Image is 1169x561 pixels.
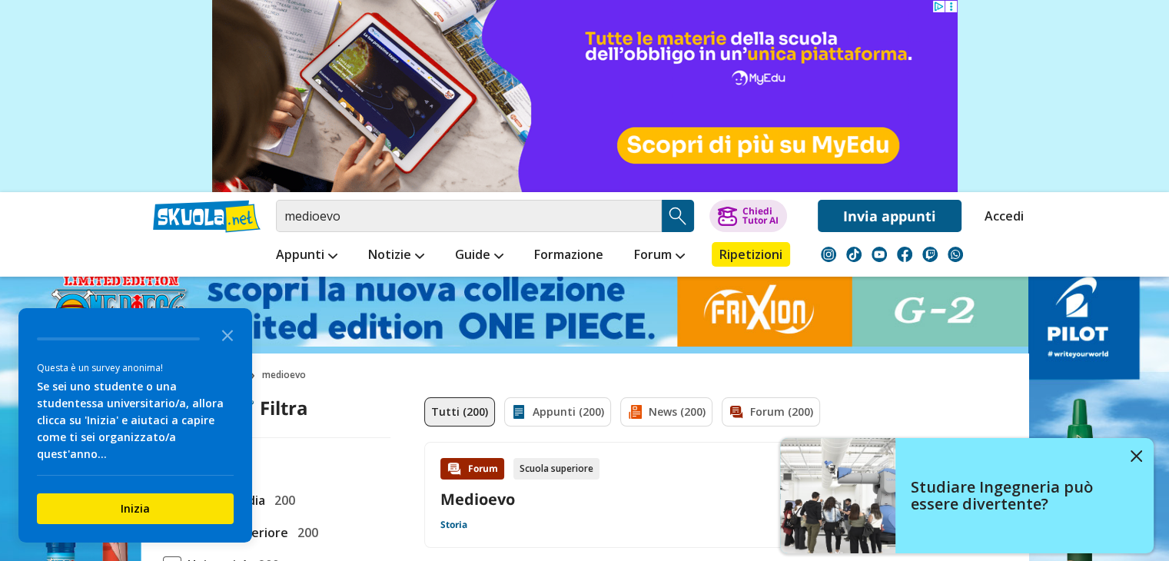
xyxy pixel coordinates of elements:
span: 200 [268,490,295,510]
img: tiktok [846,247,862,262]
span: medioevo [262,363,312,388]
input: Cerca appunti, riassunti o versioni [276,200,662,232]
a: Ripetizioni [712,242,790,267]
button: Inizia [37,493,234,524]
div: Questa è un survey anonima! [37,360,234,375]
button: Search Button [662,200,694,232]
span: 200 [291,523,318,543]
img: instagram [821,247,836,262]
div: Filtra [238,397,308,419]
img: News filtro contenuto [627,404,643,420]
img: Cerca appunti, riassunti o versioni [666,204,689,227]
img: youtube [872,247,887,262]
a: Studiare Ingegneria può essere divertente? [780,438,1154,553]
img: Forum filtro contenuto [729,404,744,420]
button: ChiediTutor AI [709,200,787,232]
a: Guide [451,242,507,270]
img: facebook [897,247,912,262]
div: Chiedi Tutor AI [742,207,778,225]
a: Tutti (200) [424,397,495,427]
button: Close the survey [212,319,243,350]
a: Formazione [530,242,607,270]
div: Scuola superiore [513,458,599,480]
a: Appunti (200) [504,397,611,427]
img: close [1131,450,1142,462]
img: Appunti filtro contenuto [511,404,526,420]
div: Forum [440,458,504,480]
a: Forum (200) [722,397,820,427]
a: Invia appunti [818,200,961,232]
h4: Studiare Ingegneria può essere divertente? [911,479,1119,513]
a: Forum [630,242,689,270]
img: Forum contenuto [447,461,462,476]
a: Notizie [364,242,428,270]
img: twitch [922,247,938,262]
div: Se sei uno studente o una studentessa universitario/a, allora clicca su 'Inizia' e aiutaci a capi... [37,378,234,463]
img: WhatsApp [948,247,963,262]
a: Medioevo [440,489,515,510]
div: Survey [18,308,252,543]
a: News (200) [620,397,712,427]
a: Storia [440,519,467,531]
a: Appunti [272,242,341,270]
a: Accedi [985,200,1017,232]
